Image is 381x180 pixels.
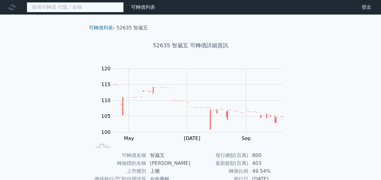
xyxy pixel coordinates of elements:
td: 發行總額(百萬) [191,152,249,159]
a: 可轉債列表 [89,25,113,31]
tspan: 100 [101,129,111,135]
tspan: 115 [101,82,111,87]
tspan: 110 [101,98,111,103]
td: 轉換標的名稱 [91,159,146,167]
tspan: 120 [101,66,111,72]
td: 最新餘額(百萬) [191,159,249,167]
td: 49.54% [249,167,290,175]
li: 52635 智崴五 [116,24,148,32]
tspan: [DATE] [184,135,200,141]
tspan: Sep [242,135,251,141]
tspan: 105 [101,113,111,119]
td: 轉換比例 [191,167,249,175]
a: 可轉債列表 [131,4,155,10]
td: 上市櫃別 [91,167,146,175]
li: › [89,24,115,32]
h1: 52635 智崴五 可轉債詳細資訊 [84,41,297,50]
tspan: May [124,135,134,141]
td: 智崴五 [146,152,191,159]
td: 800 [249,152,290,159]
td: 可轉債名稱 [91,152,146,159]
input: 搜尋可轉債 代號／名稱 [27,2,124,12]
td: 403 [249,159,290,167]
a: 登出 [357,2,376,12]
td: 上櫃 [146,167,191,175]
td: [PERSON_NAME] [146,159,191,167]
g: Chart [98,66,292,141]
